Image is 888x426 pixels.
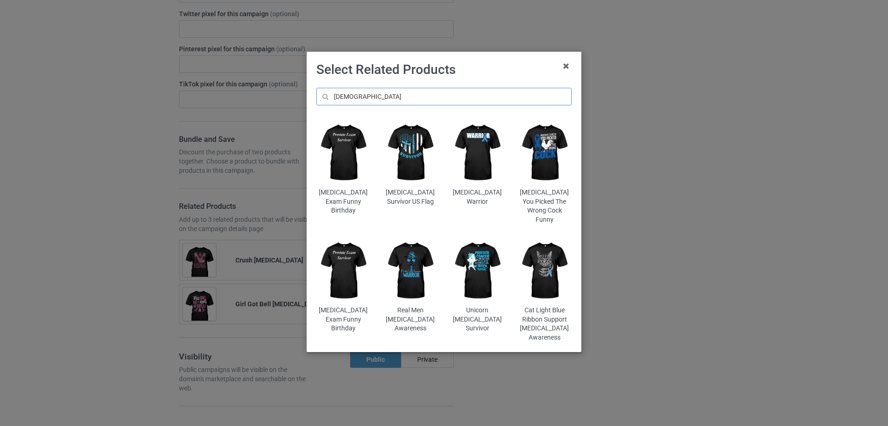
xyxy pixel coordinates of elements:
[316,188,370,215] div: [MEDICAL_DATA] Exam Funny Birthday
[518,306,572,342] div: Cat Light Blue Ribbon Support [MEDICAL_DATA] Awareness
[383,306,438,333] div: Real Men [MEDICAL_DATA] Awareness
[518,188,572,224] div: [MEDICAL_DATA] You Picked The Wrong Cock Funny
[450,188,505,206] div: [MEDICAL_DATA] Warrior
[316,61,572,78] h1: Select Related Products
[316,306,370,333] div: [MEDICAL_DATA] Exam Funny Birthday
[383,188,438,206] div: [MEDICAL_DATA] Survivor US Flag
[450,306,505,333] div: Unicorn [MEDICAL_DATA] Survivor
